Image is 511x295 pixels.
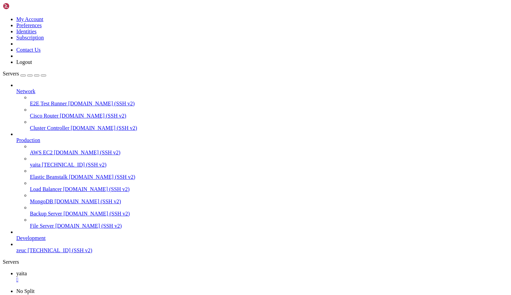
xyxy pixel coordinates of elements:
li: E2E Test Runner [DOMAIN_NAME] (SSH v2) [30,94,508,107]
a: Network [16,88,508,94]
span: Development [16,235,46,241]
span: Production [16,137,40,143]
span: [DOMAIN_NAME] (SSH v2) [64,211,130,216]
span: Cisco Router [30,113,58,119]
a: Servers [3,71,46,76]
a:  [16,277,508,283]
span: yaita [30,162,40,168]
a: Development [16,235,508,241]
span: [DOMAIN_NAME] (SSH v2) [55,223,122,229]
li: Network [16,82,508,131]
span: [DOMAIN_NAME] (SSH v2) [69,174,136,180]
li: Elastic Beanstalk [DOMAIN_NAME] (SSH v2) [30,168,508,180]
a: No Split [16,288,35,294]
li: zeuc [TECHNICAL_ID] (SSH v2) [16,241,508,254]
li: AWS EC2 [DOMAIN_NAME] (SSH v2) [30,143,508,156]
a: Identities [16,29,37,34]
a: My Account [16,16,43,22]
span: yaita [16,271,27,276]
li: Cluster Controller [DOMAIN_NAME] (SSH v2) [30,119,508,131]
a: Contact Us [16,47,41,53]
span: [DOMAIN_NAME] (SSH v2) [60,113,126,119]
a: E2E Test Runner [DOMAIN_NAME] (SSH v2) [30,101,508,107]
li: Cisco Router [DOMAIN_NAME] (SSH v2) [30,107,508,119]
li: Backup Server [DOMAIN_NAME] (SSH v2) [30,205,508,217]
span: AWS EC2 [30,150,53,155]
img: Shellngn [3,3,42,10]
span: [DOMAIN_NAME] (SSH v2) [71,125,137,131]
a: Load Balancer [DOMAIN_NAME] (SSH v2) [30,186,508,192]
a: Cluster Controller [DOMAIN_NAME] (SSH v2) [30,125,508,131]
a: zeuc [TECHNICAL_ID] (SSH v2) [16,247,508,254]
a: Subscription [16,35,44,40]
div: Servers [3,259,508,265]
li: yaita [TECHNICAL_ID] (SSH v2) [30,156,508,168]
span: E2E Test Runner [30,101,67,106]
li: MongoDB [DOMAIN_NAME] (SSH v2) [30,192,508,205]
li: Development [16,229,508,241]
span: zeuc [16,247,26,253]
span: Network [16,88,35,94]
a: MongoDB [DOMAIN_NAME] (SSH v2) [30,198,508,205]
span: [TECHNICAL_ID] (SSH v2) [28,247,92,253]
span: Load Balancer [30,186,62,192]
a: AWS EC2 [DOMAIN_NAME] (SSH v2) [30,150,508,156]
li: File Server [DOMAIN_NAME] (SSH v2) [30,217,508,229]
li: Load Balancer [DOMAIN_NAME] (SSH v2) [30,180,508,192]
a: Preferences [16,22,42,28]
span: File Server [30,223,54,229]
span: [TECHNICAL_ID] (SSH v2) [42,162,106,168]
span: [DOMAIN_NAME] (SSH v2) [63,186,130,192]
a: Cisco Router [DOMAIN_NAME] (SSH v2) [30,113,508,119]
span: Servers [3,71,19,76]
a: yaita [16,271,508,283]
span: [DOMAIN_NAME] (SSH v2) [54,150,121,155]
a: yaita [TECHNICAL_ID] (SSH v2) [30,162,508,168]
a: Backup Server [DOMAIN_NAME] (SSH v2) [30,211,508,217]
li: Production [16,131,508,229]
span: MongoDB [30,198,53,204]
a: Production [16,137,508,143]
a: Elastic Beanstalk [DOMAIN_NAME] (SSH v2) [30,174,508,180]
a: File Server [DOMAIN_NAME] (SSH v2) [30,223,508,229]
span: Cluster Controller [30,125,69,131]
span: [DOMAIN_NAME] (SSH v2) [54,198,121,204]
span: Backup Server [30,211,62,216]
a: Logout [16,59,32,65]
span: Elastic Beanstalk [30,174,68,180]
span: [DOMAIN_NAME] (SSH v2) [68,101,135,106]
